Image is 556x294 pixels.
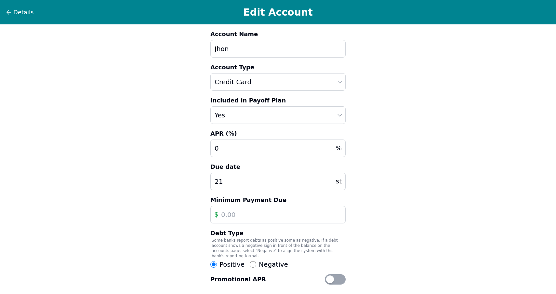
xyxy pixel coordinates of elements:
[13,8,33,17] span: Details
[5,7,34,17] button: Details
[336,177,342,186] span: st
[210,206,346,223] input: 0.00
[210,261,217,268] input: Positive
[210,30,346,39] label: Account Name
[210,96,346,105] label: Included in Payoff Plan
[219,260,245,269] span: Positive
[259,260,288,269] span: Negative
[210,63,346,72] label: Account Type
[210,275,266,284] label: Promotional APR
[210,173,346,190] input: 4th
[336,143,342,153] span: %
[210,140,346,157] input: 0.00
[210,238,346,259] p: Some banks report debts as positive some as negative. If a debt account shows a negative sign in ...
[214,210,218,219] span: $
[210,129,346,138] label: APR (%)
[250,261,256,268] input: Negative
[210,195,346,205] label: Minimum Payment Due
[40,7,516,18] h1: Edit Account
[210,229,346,238] label: Debt Type
[210,162,346,171] label: Due date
